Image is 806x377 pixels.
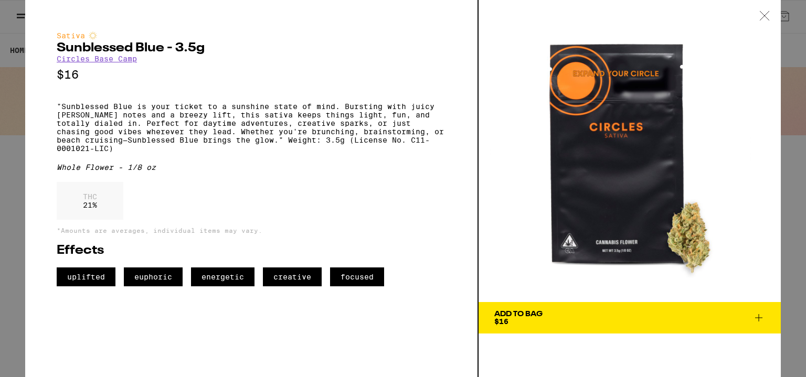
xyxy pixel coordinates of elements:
[57,182,123,220] div: 21 %
[191,267,254,286] span: energetic
[57,102,446,153] p: "Sunblessed Blue is your ticket to a sunshine state of mind. Bursting with juicy [PERSON_NAME] no...
[89,31,97,40] img: sativaColor.svg
[57,68,446,81] p: $16
[494,310,543,318] div: Add To Bag
[124,267,183,286] span: euphoric
[263,267,322,286] span: creative
[83,192,97,201] p: THC
[57,227,446,234] p: *Amounts are averages, individual items may vary.
[57,244,446,257] h2: Effects
[57,31,446,40] div: Sativa
[57,42,446,55] h2: Sunblessed Blue - 3.5g
[57,163,446,171] div: Whole Flower - 1/8 oz
[494,317,508,326] span: $16
[57,267,115,286] span: uplifted
[57,55,137,63] a: Circles Base Camp
[330,267,384,286] span: focused
[479,302,781,333] button: Add To Bag$16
